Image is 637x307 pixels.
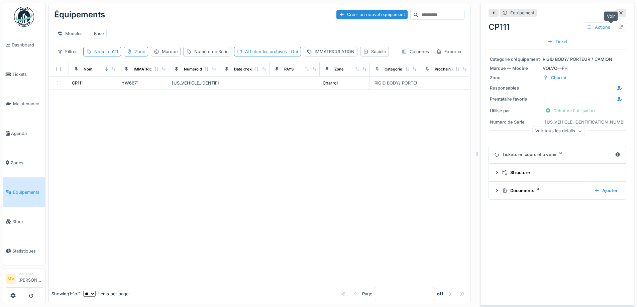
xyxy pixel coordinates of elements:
[6,274,16,284] li: MV
[490,108,540,114] div: Utilisé par
[490,85,540,91] div: Responsables
[135,48,145,55] div: Zone
[492,184,623,197] summary: Documents3Ajouter
[3,207,45,236] a: Stock
[435,66,468,72] div: Prochain entretien
[134,66,169,72] div: IMMATRICULATION
[72,80,83,86] div: CP111
[490,96,540,102] div: Prestataire favoris
[399,47,432,56] div: Colonnes
[287,49,298,54] span: : Oui
[532,126,585,136] div: Voir tous les détails
[122,80,167,86] div: YW6671
[3,148,45,177] a: Zones
[162,48,178,55] div: Marque
[3,119,45,148] a: Agenda
[84,66,92,72] div: Nom
[385,66,431,72] div: Catégories d'équipement
[604,11,618,21] div: Voir
[494,151,612,158] div: Tickets en cours et à venir
[6,272,42,288] a: MV Manager[PERSON_NAME]
[12,42,42,48] span: Dashboard
[584,22,613,32] div: Actions
[502,169,618,176] div: Structure
[54,47,81,56] div: Filtres
[54,6,105,23] div: Équipements
[94,48,118,55] div: Nom
[3,30,45,60] a: Dashboard
[11,160,42,166] span: Zones
[433,47,465,56] div: Exporter
[315,48,354,55] div: IMMATRICULATION
[543,106,598,115] div: Début de l'utilisation
[336,10,408,19] div: Créer un nouvel équipement
[551,74,566,81] div: Charroi
[371,48,386,55] div: Société
[492,149,623,161] summary: Tickets en cours et à venir0
[510,10,534,16] div: Équipement
[12,71,42,78] span: Tickets
[3,60,45,89] a: Tickets
[3,236,45,266] a: Statistiques
[323,80,338,86] div: Charroi
[3,177,45,207] a: Équipements
[592,186,620,195] div: Ajouter
[245,48,298,55] div: Afficher les archivés
[11,130,42,137] span: Agenda
[492,166,623,179] summary: Structure
[490,56,540,62] div: Catégorie d'équipement
[94,30,104,37] div: Base
[490,56,625,62] div: RIGID BODY/ PORTEUR / CAMION
[13,189,42,195] span: Équipements
[490,119,540,125] div: Numéro de Série
[172,80,217,86] div: [US_VEHICLE_IDENTIFICATION_NUMBER]
[545,119,630,125] div: [US_VEHICLE_IDENTIFICATION_NUMBER]
[12,248,42,254] span: Statistiques
[490,74,540,81] div: Zone
[437,291,443,297] strong: of 1
[334,66,344,72] div: Zone
[490,65,625,71] div: VOLVO — FH
[489,21,626,33] div: CP111
[13,101,42,107] span: Maintenance
[104,49,118,54] span: : cp111
[362,291,372,297] div: Page
[234,66,265,72] div: Date d'expiration
[502,187,589,194] div: Documents
[375,80,444,86] div: RIGID BODY/ PORTEUR / CAMION
[545,37,570,46] div: Ticket
[284,66,294,72] div: PAYS
[12,218,42,225] span: Stock
[14,7,34,27] img: Badge_color-CXgf-gQk.svg
[83,291,128,297] div: items per page
[51,291,81,297] div: Showing 1 - 1 of 1
[194,48,228,55] div: Numéro de Série
[3,89,45,119] a: Maintenance
[54,29,86,38] div: Modèles
[184,66,215,72] div: Numéro de Série
[490,65,540,71] div: Marque — Modèle
[18,272,42,277] div: Manager
[18,272,42,286] li: [PERSON_NAME]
